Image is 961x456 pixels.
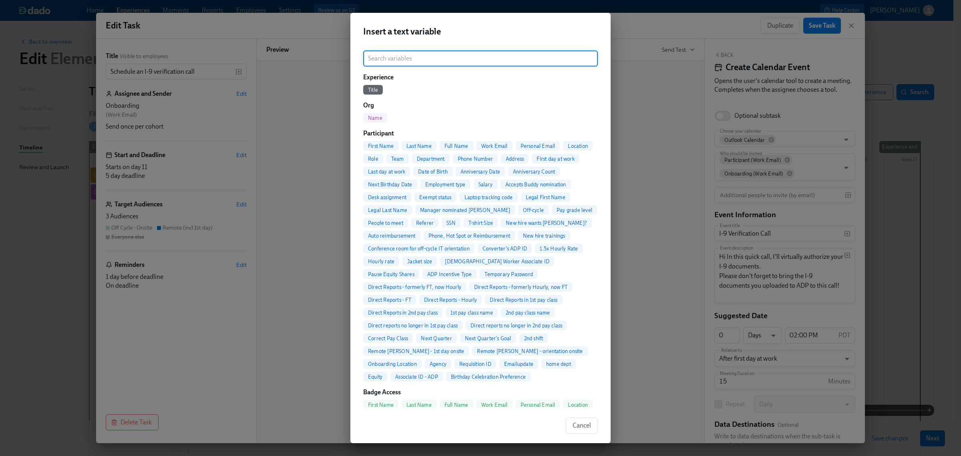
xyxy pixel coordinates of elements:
button: Name [363,113,387,123]
span: First Name [363,143,398,149]
span: Department [412,156,450,162]
button: Onboarding Location [363,359,422,369]
span: Direct reports no longer in 1st pay class [363,323,462,329]
span: Conference room for off-cycle IT orientation [363,246,474,252]
span: Manager nominated [PERSON_NAME] [415,207,515,213]
button: New hire wants [PERSON_NAME]? [501,218,592,228]
button: Anniversary Count [508,167,560,176]
span: Emailupdate [499,361,538,367]
button: ADP Incentive Type [422,269,477,279]
button: Agency [425,359,451,369]
span: Next Birthday Date [363,182,417,188]
span: Hourly rate [363,258,399,264]
span: Onboarding Location [363,361,422,367]
button: Work Email [476,141,513,151]
button: Jacket size [402,256,437,266]
button: Pause Equity Shares [363,269,419,279]
button: Associate ID - ADP [390,372,443,381]
button: Employment type [420,180,470,189]
span: Direct reports no longer in 2nd pay class [466,323,567,329]
button: First day at work [532,154,579,163]
span: Pay grade level [552,207,597,213]
button: Birthday Celebration Preference [446,372,531,381]
button: Address [501,154,529,163]
span: Personal Email [516,143,560,149]
span: SSN [442,220,460,226]
button: Direct Reports - Hourly [419,295,482,305]
span: Laptop tracking code [460,194,518,200]
span: Location [563,402,593,408]
span: Remote [PERSON_NAME] - orientation onsite [472,348,587,354]
button: 2nd pay class name [501,308,555,317]
button: Equity [363,372,387,381]
button: First Name [363,141,398,151]
span: Direct Reports in 2nd pay class [363,310,442,316]
span: Birthday Celebration Preference [446,374,531,380]
span: Temporary Password [480,271,538,277]
button: New hire trainings [518,231,570,240]
button: Temporary Password [480,269,538,279]
span: Phone Number [453,156,498,162]
span: Jacket size [402,258,437,264]
span: People to meet [363,220,408,226]
button: Personal Email [516,141,560,151]
input: Search variables [363,50,598,67]
span: Direct Reports in 1st pay class [485,297,562,303]
button: Auto reimbursement [363,231,420,240]
button: Cancel [566,418,598,434]
span: Next Quarter's Goal [460,335,516,341]
button: Pay grade level [552,205,597,215]
span: Pause Equity Shares [363,271,419,277]
span: Associate ID - ADP [390,374,443,380]
span: First day at work [532,156,579,162]
button: Legal Last Name [363,205,412,215]
button: Laptop tracking code [460,192,518,202]
span: ADP Incentive Type [422,271,477,277]
button: Location [563,400,593,410]
button: First Name [363,400,398,410]
span: Equity [363,374,387,380]
span: Full Name [440,143,473,149]
button: 1.5x Hourly Rate [535,244,583,253]
span: Direct Reports - formerly Hourly, now FT [469,284,572,290]
span: 2nd pay class name [501,310,555,316]
span: Title [363,87,383,93]
button: Next Quarter [416,333,456,343]
button: Full Name [440,141,473,151]
span: Full Name [440,402,473,408]
button: Direct Reports in 1st pay class [485,295,562,305]
button: Remote [PERSON_NAME] - orientation onsite [472,346,587,356]
span: Legal First Name [521,194,570,200]
button: Role [363,154,383,163]
button: Direct Reports - formerly Hourly, now FT [469,282,572,292]
span: Remote [PERSON_NAME] - 1st day onsite [363,348,469,354]
span: Requisition ID [454,361,496,367]
span: Last Name [402,402,436,408]
button: Title [363,85,383,95]
button: Accepts Buddy nomination [501,180,571,189]
span: 2nd shift [519,335,548,341]
span: Exempt status [414,194,456,200]
button: Department [412,154,450,163]
h6: Org [363,101,598,110]
button: Date of Birth [413,167,452,176]
span: Personal Email [516,402,560,408]
button: Last Name [402,141,436,151]
span: Name [363,115,387,121]
span: Cancel [573,422,591,430]
span: Team [386,156,409,162]
button: Emailupdate [499,359,538,369]
h6: Badge Access [363,388,598,397]
span: Direct Reports - FT [363,297,416,303]
span: Legal Last Name [363,207,412,213]
button: Next Quarter's Goal [460,333,516,343]
button: People to meet [363,218,408,228]
button: Team [386,154,409,163]
button: Last Name [402,400,436,410]
button: Direct Reports - formerly FT, now Hourly [363,282,466,292]
button: T-shirt Size [464,218,498,228]
button: Last day at work [363,167,410,176]
button: Anniversary Date [456,167,505,176]
button: Salary [474,180,497,189]
span: home dept [541,361,576,367]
